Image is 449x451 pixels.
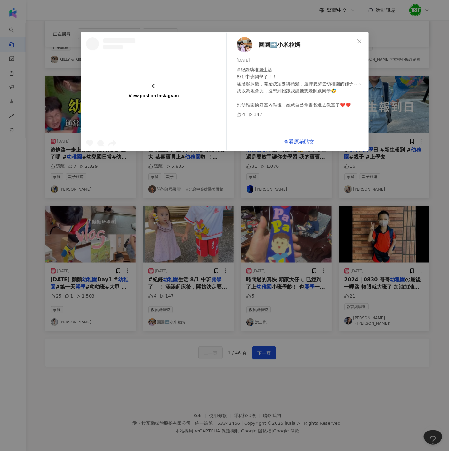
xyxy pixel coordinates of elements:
div: 147 [248,111,262,118]
button: Close [353,35,366,48]
div: [DATE] [237,58,364,64]
span: 圜圜➡️小米粒媽 [259,40,300,49]
div: #紀錄幼稚園生活 8/1 中班開學了！！ 涵涵起床後，開始決定要綁頭髮，選擇要穿去幼稚園的鞋子～～ 我以為她會哭，沒想到她跟我說她想老師跟同學🤣 到幼稚園換好室內鞋後，她就自己拿書包進去教室了❤️❤️ [237,66,364,108]
a: View post on Instagram [81,32,226,151]
div: View post on Instagram [128,93,179,98]
a: KOL Avatar圜圜➡️小米粒媽 [237,37,355,52]
span: close [357,39,362,44]
div: 4 [237,111,245,118]
a: 查看原始貼文 [284,139,314,145]
img: KOL Avatar [237,37,252,52]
